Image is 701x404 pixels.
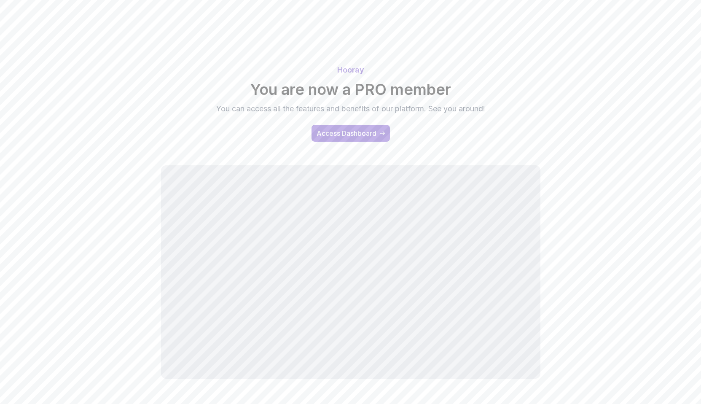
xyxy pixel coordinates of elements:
div: Access Dashboard [317,128,376,138]
a: access-dashboard [312,125,390,142]
p: Hooray [56,64,646,76]
iframe: welcome [161,165,540,379]
button: Access Dashboard [312,125,390,142]
h2: You are now a PRO member [56,81,646,98]
p: You can access all the features and benefits of our platform. See you around! [209,103,492,115]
